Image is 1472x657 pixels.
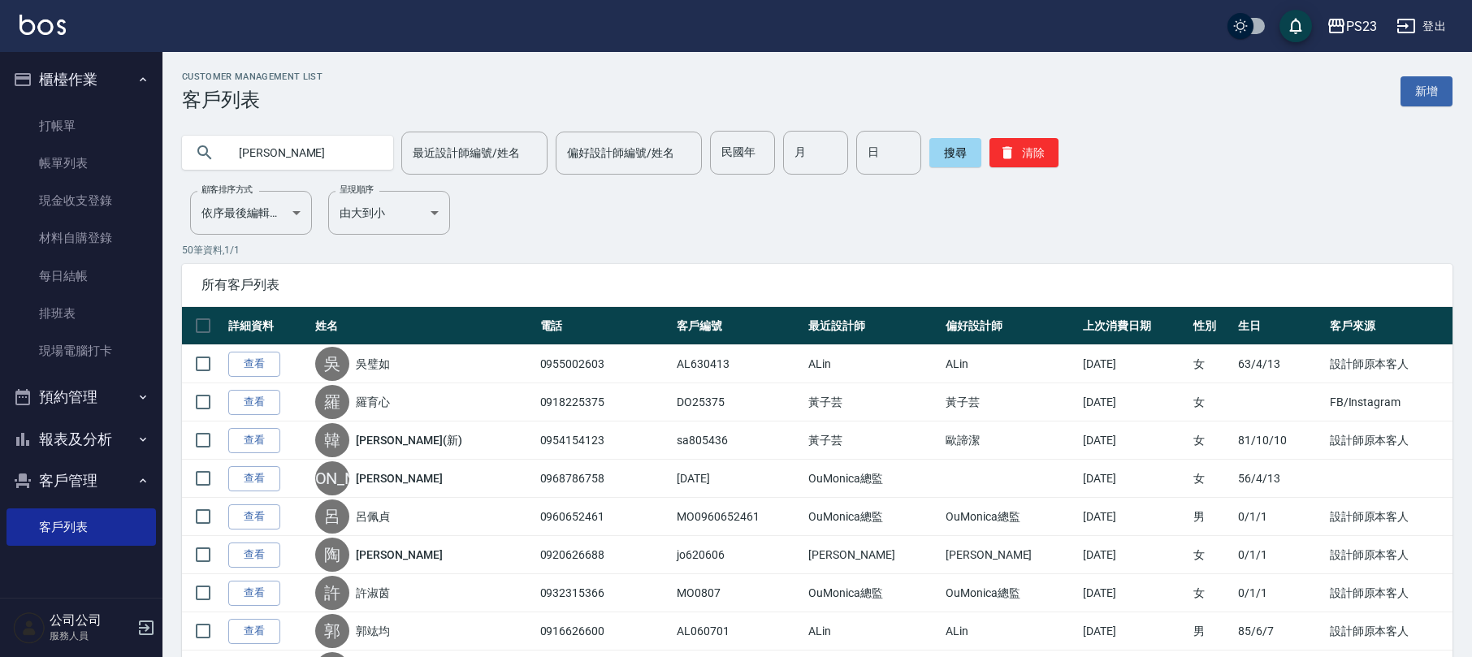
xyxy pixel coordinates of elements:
td: 女 [1189,460,1234,498]
label: 呈現順序 [340,184,374,196]
div: PS23 [1346,16,1377,37]
th: 上次消費日期 [1079,307,1189,345]
td: 女 [1189,383,1234,421]
div: 呂 [315,499,349,534]
td: 0932315366 [536,574,673,612]
td: 0/1/1 [1234,574,1326,612]
a: [PERSON_NAME](新) [356,432,461,448]
label: 顧客排序方式 [201,184,253,196]
a: 材料自購登錄 [6,219,156,257]
div: 許 [315,576,349,610]
td: 女 [1189,536,1234,574]
td: 男 [1189,498,1234,536]
td: 0954154123 [536,421,673,460]
td: 男 [1189,612,1234,651]
td: FB/Instagram [1326,383,1453,421]
th: 偏好設計師 [942,307,1079,345]
td: [DATE] [1079,383,1189,421]
td: OuMonica總監 [804,498,942,536]
input: 搜尋關鍵字 [227,131,380,175]
td: 0955002603 [536,345,673,383]
td: [DATE] [1079,345,1189,383]
td: 設計師原本客人 [1326,421,1453,460]
span: 所有客戶列表 [201,277,1433,293]
td: [PERSON_NAME] [804,536,942,574]
th: 生日 [1234,307,1326,345]
a: 吳璧如 [356,356,390,372]
td: ALin [942,612,1079,651]
a: 現金收支登錄 [6,182,156,219]
p: 服務人員 [50,629,132,643]
a: 郭竑均 [356,623,390,639]
a: 查看 [228,390,280,415]
p: 50 筆資料, 1 / 1 [182,243,1453,257]
a: 查看 [228,504,280,529]
td: DO25375 [673,383,804,421]
td: 設計師原本客人 [1326,612,1453,651]
div: 郭 [315,614,349,648]
td: [DATE] [1079,498,1189,536]
a: 每日結帳 [6,257,156,295]
button: save [1279,10,1312,42]
button: 櫃檯作業 [6,58,156,101]
th: 姓名 [311,307,535,345]
td: 0968786758 [536,460,673,498]
div: 陶 [315,538,349,572]
td: OuMonica總監 [942,498,1079,536]
td: 設計師原本客人 [1326,574,1453,612]
a: 查看 [228,466,280,491]
td: 0918225375 [536,383,673,421]
td: jo620606 [673,536,804,574]
a: [PERSON_NAME] [356,470,442,486]
h3: 客戶列表 [182,89,323,111]
td: AL060701 [673,612,804,651]
td: [DATE] [1079,574,1189,612]
td: MO0960652461 [673,498,804,536]
a: 打帳單 [6,107,156,145]
td: 設計師原本客人 [1326,498,1453,536]
a: 查看 [228,619,280,644]
a: [PERSON_NAME] [356,547,442,563]
th: 電話 [536,307,673,345]
td: 0/1/1 [1234,498,1326,536]
td: 85/6/7 [1234,612,1326,651]
td: 設計師原本客人 [1326,536,1453,574]
td: [PERSON_NAME] [942,536,1079,574]
td: 63/4/13 [1234,345,1326,383]
button: 登出 [1390,11,1453,41]
a: 排班表 [6,295,156,332]
td: sa805436 [673,421,804,460]
div: 吳 [315,347,349,381]
div: 依序最後編輯時間 [190,191,312,235]
a: 帳單列表 [6,145,156,182]
th: 性別 [1189,307,1234,345]
h5: 公司公司 [50,612,132,629]
td: 56/4/13 [1234,460,1326,498]
td: 0/1/1 [1234,536,1326,574]
a: 查看 [228,542,280,568]
a: 羅育心 [356,394,390,410]
td: 0920626688 [536,536,673,574]
a: 現場電腦打卡 [6,332,156,370]
td: 81/10/10 [1234,421,1326,460]
a: 客戶列表 [6,508,156,546]
button: PS23 [1320,10,1383,43]
th: 客戶來源 [1326,307,1453,345]
img: Person [13,612,45,644]
td: 女 [1189,574,1234,612]
button: 清除 [989,138,1059,167]
div: 羅 [315,385,349,419]
td: ALin [804,345,942,383]
a: 查看 [228,352,280,377]
td: MO0807 [673,574,804,612]
button: 預約管理 [6,376,156,418]
td: 黃子芸 [942,383,1079,421]
a: 查看 [228,428,280,453]
div: 韓 [315,423,349,457]
div: [PERSON_NAME] [315,461,349,495]
td: 黃子芸 [804,421,942,460]
td: 0916626600 [536,612,673,651]
td: [DATE] [1079,536,1189,574]
td: 0960652461 [536,498,673,536]
img: Logo [19,15,66,35]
